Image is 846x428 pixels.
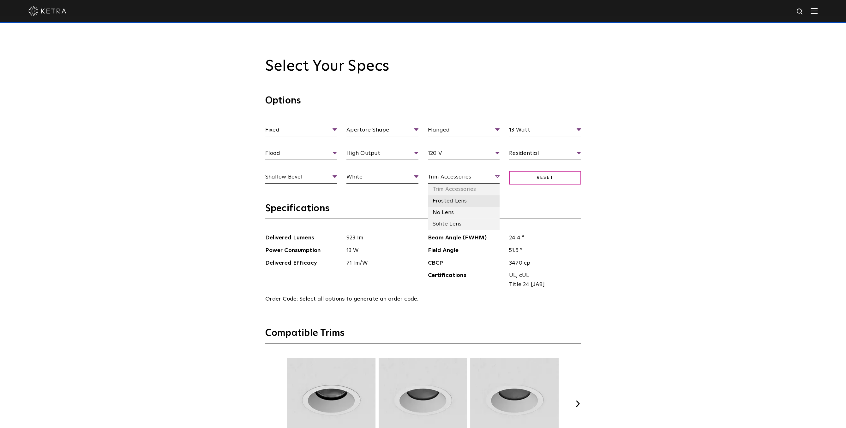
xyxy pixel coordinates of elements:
span: Residential [509,149,581,160]
span: Delivered Efficacy [265,259,342,268]
span: Beam Angle (FWHM) [428,233,505,243]
span: 3470 cp [504,259,581,268]
span: White [346,173,418,184]
span: 923 lm [342,233,418,243]
span: Flanged [428,126,500,137]
li: No Lens [428,207,500,219]
span: Title 24 [JA8] [509,280,576,289]
span: Order Code: [265,296,298,302]
span: 13 W [342,246,418,255]
h3: Options [265,95,581,111]
span: 13 Watt [509,126,581,137]
li: Solite Lens [428,218,500,230]
span: CBCP [428,259,505,268]
span: UL, cUL [509,271,576,280]
span: Certifications [428,271,505,289]
img: search icon [796,8,804,16]
img: Hamburger%20Nav.svg [811,8,818,14]
span: Field Angle [428,246,505,255]
span: Aperture Shape [346,126,418,137]
span: Delivered Lumens [265,233,342,243]
span: Power Consumption [265,246,342,255]
span: 71 lm/W [342,259,418,268]
span: Shallow Bevel [265,173,337,184]
span: 51.5 ° [504,246,581,255]
li: Frosted Lens [428,195,500,207]
button: Next [575,401,581,407]
span: 24.4 ° [504,233,581,243]
li: Trim Accessories [428,184,500,195]
span: 120 V [428,149,500,160]
span: Flood [265,149,337,160]
span: High Output [346,149,418,160]
span: Reset [509,171,581,185]
span: Fixed [265,126,337,137]
img: ketra-logo-2019-white [28,6,66,16]
h3: Compatible Trims [265,327,581,343]
span: Select all options to generate an order code. [299,296,418,302]
span: Trim Accessories [428,173,500,184]
h3: Specifications [265,202,581,219]
h2: Select Your Specs [265,57,581,76]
